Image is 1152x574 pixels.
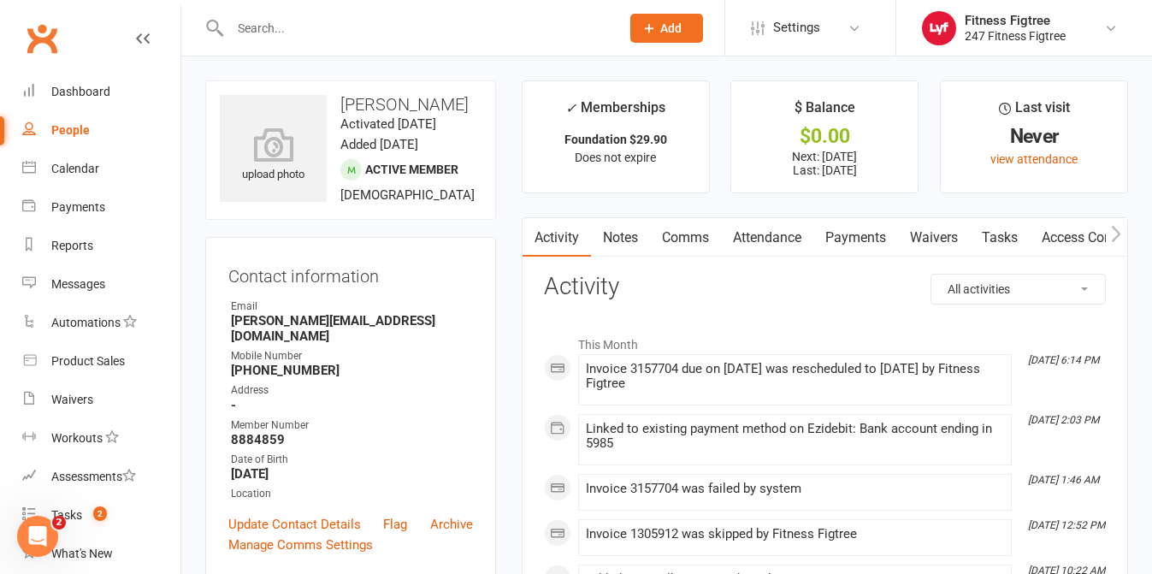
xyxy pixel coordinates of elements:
span: Settings [773,9,820,47]
span: Active member [365,163,458,176]
div: 247 Fitness Figtree [965,28,1066,44]
a: view attendance [990,152,1078,166]
div: Workouts [51,431,103,445]
div: People [51,123,90,137]
a: Attendance [721,218,813,257]
div: Member Number [231,417,473,434]
a: Access Control [1030,218,1143,257]
time: Added [DATE] [340,137,418,152]
div: Product Sales [51,354,125,368]
a: Archive [430,514,473,535]
strong: - [231,398,473,413]
div: upload photo [220,127,327,184]
li: This Month [544,327,1106,354]
div: Invoice 1305912 was skipped by Fitness Figtree [586,527,1004,541]
strong: 8884859 [231,432,473,447]
div: Address [231,382,473,399]
a: Messages [22,265,180,304]
a: Waivers [22,381,180,419]
div: Mobile Number [231,348,473,364]
div: Reports [51,239,93,252]
span: [DEMOGRAPHIC_DATA] [340,187,475,203]
a: Tasks 2 [22,496,180,535]
a: Comms [650,218,721,257]
time: Activated [DATE] [340,116,436,132]
div: Tasks [51,508,82,522]
h3: Contact information [228,260,473,286]
div: Memberships [565,97,665,128]
div: Last visit [999,97,1070,127]
a: What's New [22,535,180,573]
h3: [PERSON_NAME] [220,95,481,114]
span: Add [660,21,682,35]
div: Date of Birth [231,452,473,468]
a: Automations [22,304,180,342]
a: Product Sales [22,342,180,381]
div: Invoice 3157704 due on [DATE] was rescheduled to [DATE] by Fitness Figtree [586,362,1004,391]
a: Notes [591,218,650,257]
i: ✓ [565,100,576,116]
a: Update Contact Details [228,514,361,535]
a: Manage Comms Settings [228,535,373,555]
a: Activity [523,218,591,257]
strong: [PHONE_NUMBER] [231,363,473,378]
span: 2 [93,506,107,521]
div: Payments [51,200,105,214]
i: [DATE] 2:03 PM [1028,414,1099,426]
a: Calendar [22,150,180,188]
h3: Activity [544,274,1106,300]
div: What's New [51,547,113,560]
strong: [PERSON_NAME][EMAIL_ADDRESS][DOMAIN_NAME] [231,313,473,344]
div: Dashboard [51,85,110,98]
img: thumb_image1753610192.png [922,11,956,45]
a: Waivers [898,218,970,257]
div: Location [231,486,473,502]
div: Email [231,299,473,315]
button: Add [630,14,703,43]
a: People [22,111,180,150]
a: Flag [383,514,407,535]
div: Automations [51,316,121,329]
i: [DATE] 12:52 PM [1028,519,1105,531]
a: Tasks [970,218,1030,257]
div: Assessments [51,470,136,483]
strong: [DATE] [231,466,473,482]
div: Fitness Figtree [965,13,1066,28]
div: $ Balance [795,97,855,127]
a: Clubworx [21,17,63,60]
div: $0.00 [747,127,902,145]
a: Assessments [22,458,180,496]
p: Next: [DATE] Last: [DATE] [747,150,902,177]
span: 2 [52,516,66,530]
div: Invoice 3157704 was failed by system [586,482,1004,496]
a: Dashboard [22,73,180,111]
iframe: Intercom live chat [17,516,58,557]
a: Reports [22,227,180,265]
i: [DATE] 6:14 PM [1028,354,1099,366]
div: Calendar [51,162,99,175]
strong: Foundation $29.90 [564,133,667,146]
a: Payments [22,188,180,227]
span: Does not expire [575,151,656,164]
div: Waivers [51,393,93,406]
div: Never [956,127,1112,145]
div: Messages [51,277,105,291]
a: Workouts [22,419,180,458]
div: Linked to existing payment method on Ezidebit: Bank account ending in 5985 [586,422,1004,451]
i: [DATE] 1:46 AM [1028,474,1099,486]
a: Payments [813,218,898,257]
input: Search... [225,16,608,40]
